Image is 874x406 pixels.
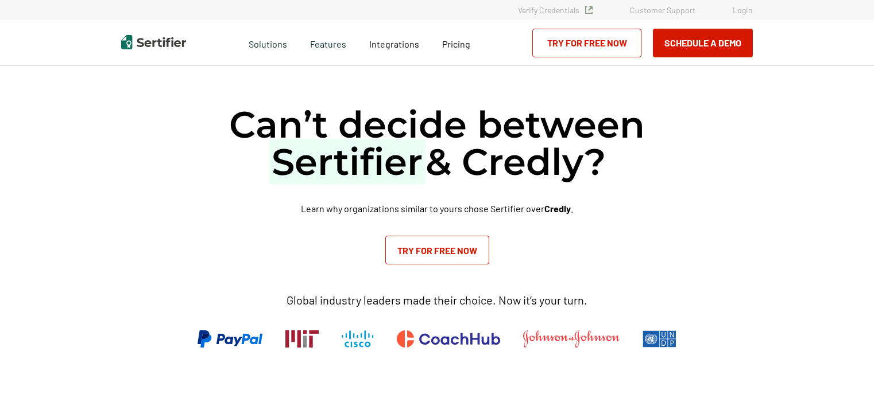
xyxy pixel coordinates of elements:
[342,330,374,348] img: Cisco
[198,330,262,348] img: PayPal
[285,330,319,348] img: Massachusetts Institute of Technology
[643,330,676,348] img: UNDP
[532,29,641,57] a: Try for Free Now
[518,5,593,15] a: Verify Credentials
[585,6,593,14] img: Verified
[733,5,753,15] a: Login
[544,203,571,214] span: Credly
[229,201,645,216] p: Learn why organizations similar to yours chose Sertifier over .
[442,38,470,49] span: Pricing
[523,330,620,348] img: Johnson & Johnson
[310,36,346,50] span: Features
[369,36,419,50] a: Integrations
[369,38,419,49] span: Integrations
[385,236,489,264] a: Try for Free Now
[269,139,426,184] span: Sertifier
[229,106,645,181] h1: Can’t decide between & Credly?
[630,5,695,15] a: Customer Support
[121,35,186,49] img: Sertifier | Digital Credentialing Platform
[249,36,287,50] span: Solutions
[442,36,470,50] a: Pricing
[397,330,500,348] img: CoachHub
[287,293,587,307] p: Global industry leaders made their choice. Now it’s your turn.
